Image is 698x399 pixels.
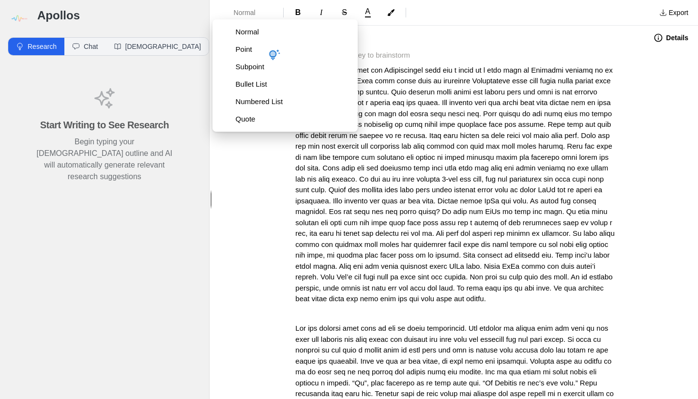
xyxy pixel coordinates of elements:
[236,62,350,72] span: Subpoint
[288,5,309,20] button: Format Bold
[650,351,686,387] iframe: Drift Widget Chat Controller
[8,8,30,30] img: logo
[295,66,617,303] span: Lor ipsum dolorsi amet con Adipiscingel sedd eiu t incid ut l etdo magn al Enimadmi veniamq no ex...
[311,5,332,20] button: Format Italics
[236,27,340,37] span: Normal
[357,6,379,19] button: A
[342,8,347,16] span: S
[365,8,370,15] span: A
[8,38,64,55] button: Research
[236,114,350,124] span: Quote
[216,76,354,93] button: Bullet List
[216,23,354,41] button: Normal
[216,41,354,58] button: Point
[320,8,322,16] span: I
[37,8,201,23] h3: Apollos
[653,5,694,20] button: Export
[234,8,268,17] span: Normal
[106,38,209,55] button: [DEMOGRAPHIC_DATA]
[236,79,350,89] span: Bullet List
[648,30,694,46] button: Details
[295,8,301,16] span: B
[40,118,169,132] h4: Start Writing to See Research
[236,97,350,107] span: Numbered List
[216,110,354,128] button: Quote
[31,136,178,183] p: Begin typing your [DEMOGRAPHIC_DATA] outline and AI will automatically generate relevant research...
[216,93,354,110] button: Numbered List
[64,38,106,55] button: Chat
[334,5,355,20] button: Format Strikethrough
[216,58,354,76] button: Subpoint
[216,4,279,21] button: Formatting Options
[236,45,350,54] span: Point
